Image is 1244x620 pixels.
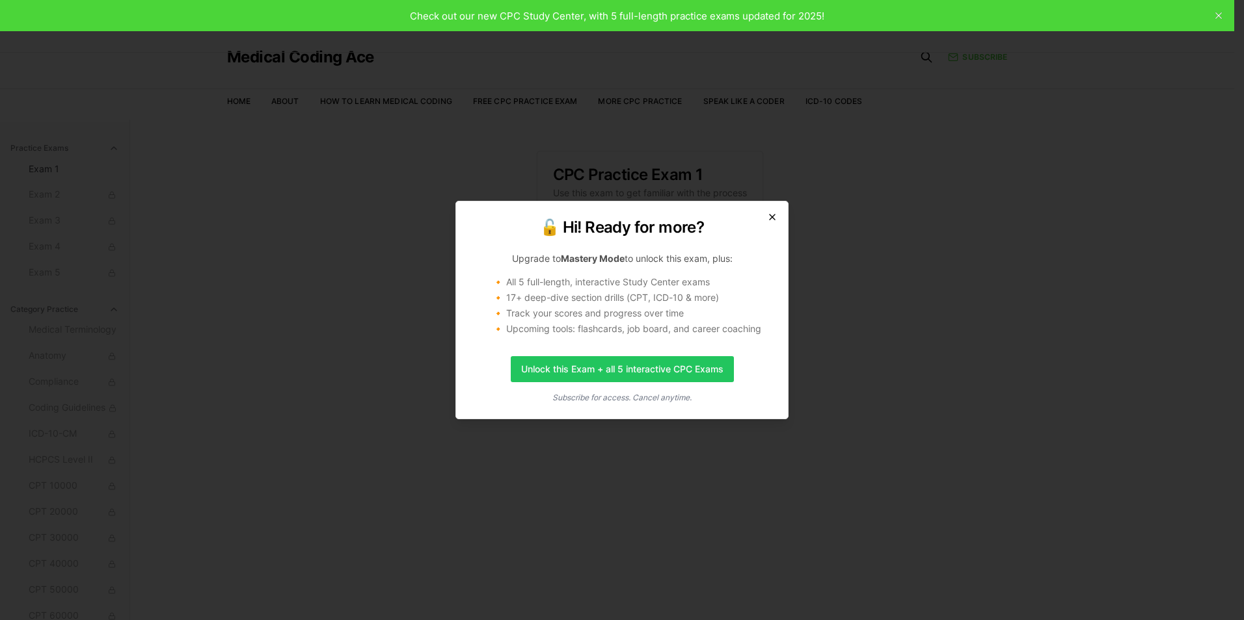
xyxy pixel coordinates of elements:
p: Upgrade to to unlock this exam, plus: [472,252,772,265]
li: 🔸 Upcoming tools: flashcards, job board, and career coaching [493,322,772,335]
i: Subscribe for access. Cancel anytime. [552,393,692,402]
h2: 🔓 Hi! Ready for more? [472,217,772,238]
strong: Mastery Mode [561,253,625,264]
li: 🔸 17+ deep-dive section drills (CPT, ICD-10 & more) [493,291,772,304]
a: Unlock this Exam + all 5 interactive CPC Exams [511,356,734,382]
li: 🔸 Track your scores and progress over time [493,307,772,320]
li: 🔸 All 5 full-length, interactive Study Center exams [493,276,772,289]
